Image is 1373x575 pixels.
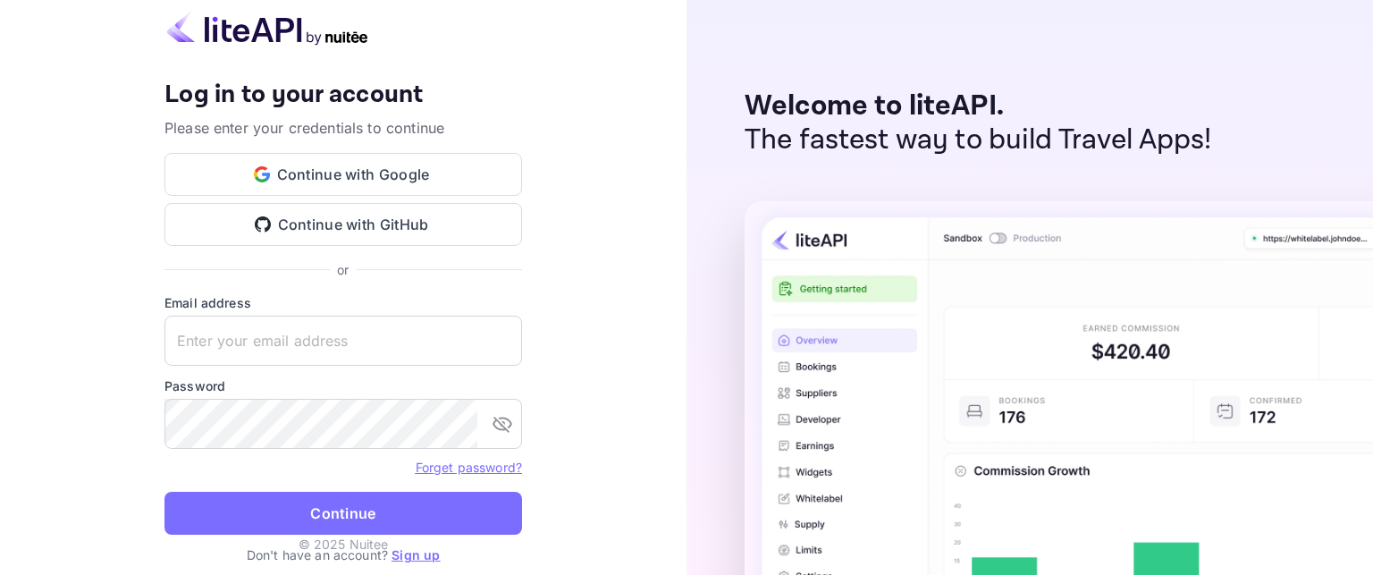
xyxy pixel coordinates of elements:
p: The fastest way to build Travel Apps! [745,123,1212,157]
a: Forget password? [416,458,522,476]
input: Enter your email address [164,316,522,366]
button: Continue with Google [164,153,522,196]
p: © 2025 Nuitee [299,535,389,554]
h4: Log in to your account [164,80,522,111]
p: Please enter your credentials to continue [164,117,522,139]
p: Welcome to liteAPI. [745,89,1212,123]
p: Don't have an account? [164,545,522,564]
label: Password [164,376,522,395]
button: Continue [164,492,522,535]
p: or [337,260,349,279]
a: Sign up [392,547,440,562]
img: liteapi [164,11,370,46]
button: toggle password visibility [484,406,520,442]
label: Email address [164,293,522,312]
a: Forget password? [416,460,522,475]
button: Continue with GitHub [164,203,522,246]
